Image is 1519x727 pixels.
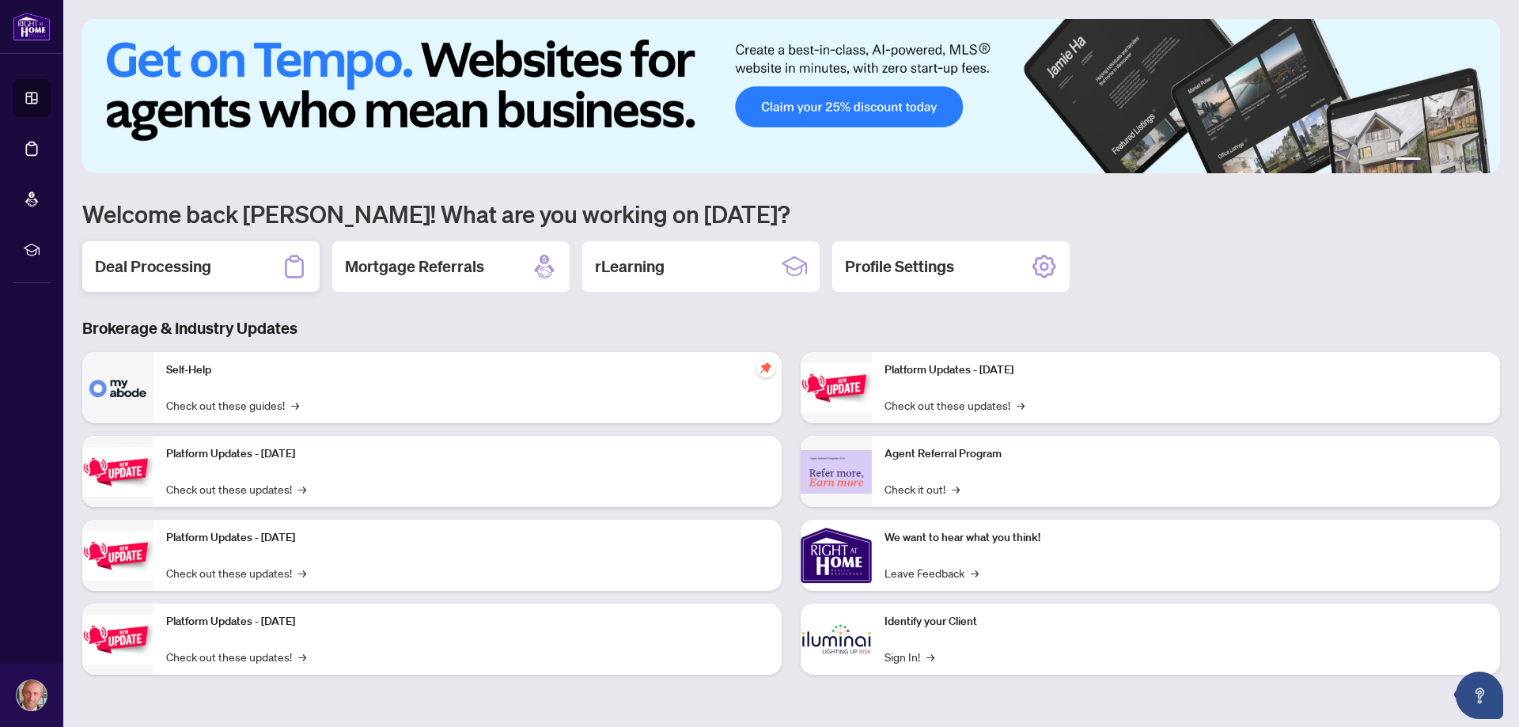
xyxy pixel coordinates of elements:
[166,445,769,463] p: Platform Updates - [DATE]
[1427,157,1434,164] button: 2
[298,480,306,498] span: →
[298,564,306,581] span: →
[885,396,1025,414] a: Check out these updates!→
[82,19,1500,173] img: Slide 0
[801,604,872,675] img: Identify your Client
[298,648,306,665] span: →
[25,41,38,54] img: website_grey.svg
[1017,396,1025,414] span: →
[166,613,769,630] p: Platform Updates - [DATE]
[166,362,769,379] p: Self-Help
[175,93,267,104] div: Keywords by Traffic
[885,564,979,581] a: Leave Feedback→
[885,529,1487,547] p: We want to hear what you think!
[345,256,484,278] h2: Mortgage Referrals
[885,648,934,665] a: Sign In!→
[60,93,142,104] div: Domain Overview
[166,648,306,665] a: Check out these updates!→
[926,648,934,665] span: →
[1456,672,1503,719] button: Open asap
[82,352,153,423] img: Self-Help
[82,615,153,665] img: Platform Updates - July 8, 2025
[166,529,769,547] p: Platform Updates - [DATE]
[82,531,153,581] img: Platform Updates - July 21, 2025
[291,396,299,414] span: →
[971,564,979,581] span: →
[885,613,1487,630] p: Identify your Client
[1478,157,1484,164] button: 6
[1440,157,1446,164] button: 3
[801,450,872,494] img: Agent Referral Program
[845,256,954,278] h2: Profile Settings
[166,564,306,581] a: Check out these updates!→
[885,480,960,498] a: Check it out!→
[595,256,665,278] h2: rLearning
[885,445,1487,463] p: Agent Referral Program
[1396,157,1421,164] button: 1
[17,680,47,710] img: Profile Icon
[166,480,306,498] a: Check out these updates!→
[43,92,55,104] img: tab_domain_overview_orange.svg
[756,358,775,377] span: pushpin
[885,362,1487,379] p: Platform Updates - [DATE]
[952,480,960,498] span: →
[1453,157,1459,164] button: 4
[801,363,872,413] img: Platform Updates - June 23, 2025
[25,25,38,38] img: logo_orange.svg
[1465,157,1472,164] button: 5
[166,396,299,414] a: Check out these guides!→
[82,199,1500,229] h1: Welcome back [PERSON_NAME]! What are you working on [DATE]?
[95,256,211,278] h2: Deal Processing
[41,41,262,54] div: Domain: [PERSON_NAME][DOMAIN_NAME]
[801,520,872,591] img: We want to hear what you think!
[44,25,78,38] div: v 4.0.25
[157,92,170,104] img: tab_keywords_by_traffic_grey.svg
[82,447,153,497] img: Platform Updates - September 16, 2025
[13,12,51,41] img: logo
[82,317,1500,339] h3: Brokerage & Industry Updates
